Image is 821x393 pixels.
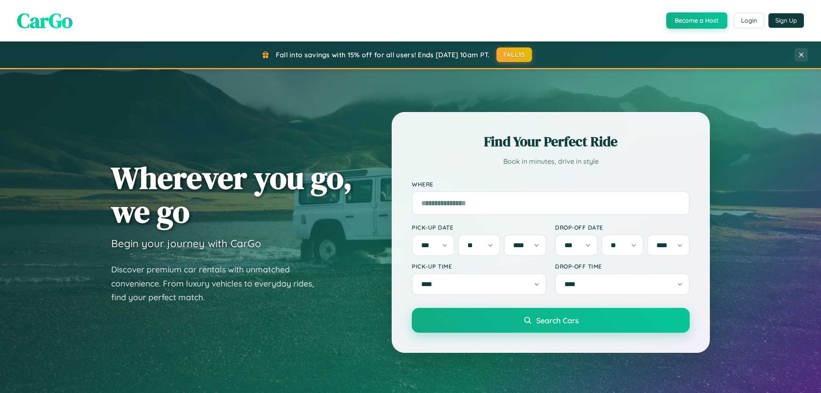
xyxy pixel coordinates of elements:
label: Where [412,180,690,188]
button: Search Cars [412,308,690,333]
button: FALL15 [496,47,532,62]
span: Search Cars [536,316,579,325]
label: Drop-off Date [555,224,690,231]
label: Drop-off Time [555,263,690,270]
span: CarGo [17,6,73,35]
h1: Wherever you go, we go [111,161,352,228]
label: Pick-up Date [412,224,546,231]
button: Sign Up [768,13,804,28]
label: Pick-up Time [412,263,546,270]
span: Fall into savings with 15% off for all users! Ends [DATE] 10am PT. [276,50,490,59]
h2: Find Your Perfect Ride [412,132,690,151]
p: Discover premium car rentals with unmatched convenience. From luxury vehicles to everyday rides, ... [111,263,325,304]
h3: Begin your journey with CarGo [111,237,261,250]
p: Book in minutes, drive in style [412,155,690,168]
button: Become a Host [666,12,727,29]
button: Login [734,13,764,28]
